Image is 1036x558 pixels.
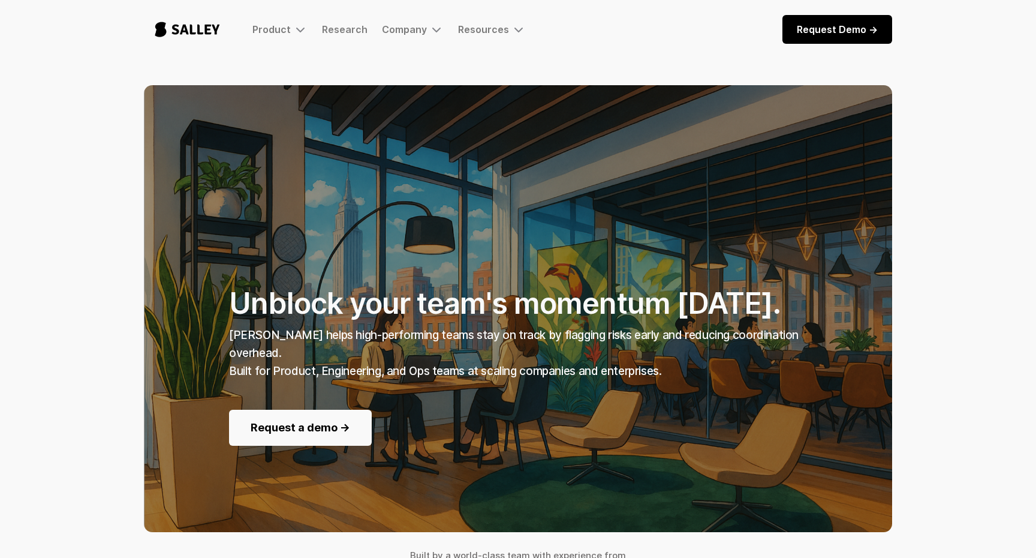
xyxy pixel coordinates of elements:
a: Request Demo -> [782,15,892,44]
a: Request a demo -> [229,410,372,446]
div: Company [382,23,427,35]
strong: [PERSON_NAME] helps high-performing teams stay on track by flagging risks early and reducing coor... [229,328,799,378]
div: Resources [458,22,526,37]
a: Research [322,23,368,35]
a: home [144,10,231,49]
h1: Unblock your team's momentum [DATE]. [229,172,807,322]
div: Product [252,23,291,35]
div: Company [382,22,444,37]
div: Resources [458,23,509,35]
div: Product [252,22,308,37]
